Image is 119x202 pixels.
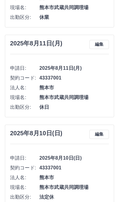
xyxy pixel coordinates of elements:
[10,184,39,191] span: 現場名:
[39,14,109,21] span: 休業
[10,94,39,101] span: 現場名:
[10,40,62,47] h3: 2025年8月11日(月)
[10,14,39,21] span: 出勤区分:
[39,94,109,101] span: 熊本市武蔵共同調理場
[10,164,39,172] span: 契約コード:
[39,104,109,111] span: 休日
[39,65,109,72] span: 2025年8月11日(月)
[39,193,109,201] span: 法定休
[10,154,39,162] span: 申請日:
[39,4,109,11] span: 熊本市武蔵共同調理場
[10,65,39,72] span: 申請日:
[10,193,39,201] span: 出勤区分:
[10,104,39,111] span: 出勤区分:
[10,4,39,11] span: 現場名:
[89,40,109,49] button: 編集
[10,130,62,137] h3: 2025年8月10日(日)
[10,74,39,82] span: 契約コード:
[39,154,109,162] span: 2025年8月10日(日)
[39,184,109,191] span: 熊本市武蔵共同調理場
[89,130,109,139] button: 編集
[39,164,109,172] span: 43337001
[39,174,109,181] span: 熊本市
[10,174,39,181] span: 法人名:
[39,84,109,91] span: 熊本市
[10,84,39,91] span: 法人名:
[39,74,109,82] span: 43337001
